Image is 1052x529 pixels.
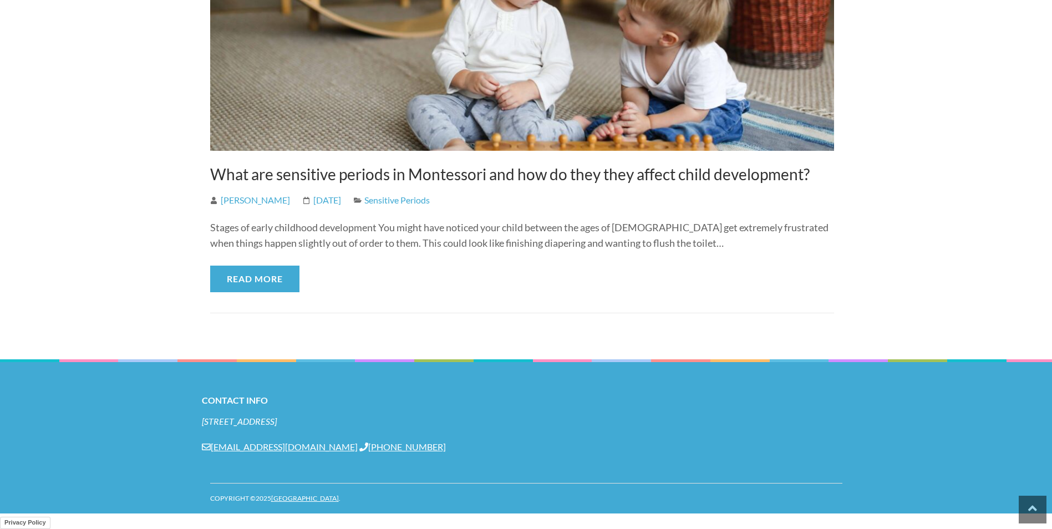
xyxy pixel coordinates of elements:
[202,393,851,408] h2: Contact Info
[359,441,446,452] a: [PHONE_NUMBER]
[210,220,834,251] p: Stages of early childhood development You might have noticed your child between the ages of [DEMO...
[303,195,341,205] a: [DATE]
[313,195,341,205] time: [DATE]
[210,195,290,205] a: [PERSON_NAME]
[210,484,842,513] div: Copyright ©2025 .
[210,165,810,184] a: What are sensitive periods in Montessori and how do they they affect child development?
[364,195,430,205] a: Sensitive Periods
[271,494,339,502] a: [GEOGRAPHIC_DATA]
[210,266,299,292] a: Read More
[202,415,851,428] address: [STREET_ADDRESS]
[202,441,358,452] a: [EMAIL_ADDRESS][DOMAIN_NAME]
